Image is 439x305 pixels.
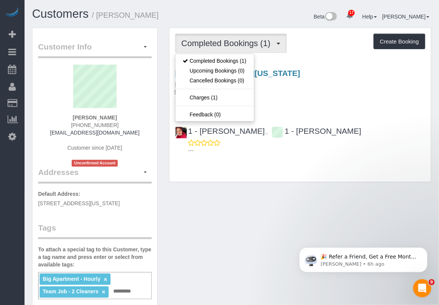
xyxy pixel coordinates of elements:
strong: [PERSON_NAME] [73,115,117,121]
a: 1 - [PERSON_NAME] [272,127,362,135]
span: Customer since [DATE] [68,145,122,151]
a: Upcoming Bookings (0) [176,66,254,76]
a: [EMAIL_ADDRESS][DOMAIN_NAME] [50,130,140,136]
span: 17 [348,10,355,16]
span: 9 [429,279,435,285]
span: Completed Bookings (1) [182,39,274,48]
h4: 1,001 - 1,500 sq. ft. [175,99,425,105]
iframe: Intercom notifications message [288,232,439,285]
iframe: Intercom live chat [413,279,431,297]
a: Completed Bookings (1) [176,56,254,66]
label: Default Address: [38,190,80,198]
span: Team Job - 2 Cleaners [43,289,99,295]
legend: Tags [38,222,152,239]
a: [PERSON_NAME] [382,14,430,20]
a: 1 - [PERSON_NAME] [175,127,265,135]
a: × [102,289,105,296]
p: --- [188,147,425,154]
span: , [266,129,268,135]
a: Feedback (0) [176,110,254,119]
a: × [104,276,107,283]
img: 1 - Emely Jimenez [176,127,187,138]
a: Beta [314,14,337,20]
span: Unconfirmed Account [72,160,118,166]
small: / [PERSON_NAME] [92,11,159,19]
a: Cancelled Bookings (0) [176,76,254,85]
span: Big Apartment - Hourly [43,276,100,282]
label: To attach a special tag to this Customer, type a tag name and press enter or select from availabl... [38,246,152,268]
a: Customers [32,7,89,20]
img: Automaid Logo [5,8,20,18]
button: Create Booking [374,34,425,50]
img: New interface [325,12,337,22]
p: One Time [175,88,425,96]
span: [STREET_ADDRESS][US_STATE] [38,200,120,206]
a: 17 [342,8,357,24]
a: Charges (1) [176,93,254,102]
button: Completed Bookings (1) [175,34,287,53]
legend: Customer Info [38,41,152,58]
span: [PHONE_NUMBER] [71,122,119,128]
a: Help [362,14,377,20]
